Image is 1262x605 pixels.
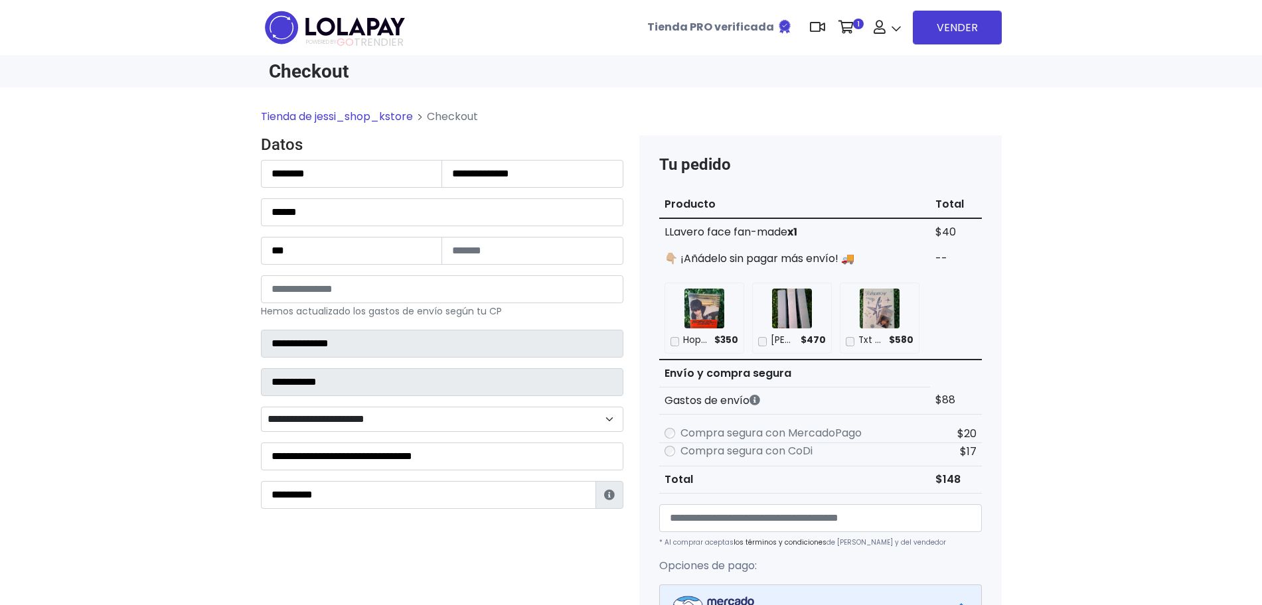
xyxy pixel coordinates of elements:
[860,289,900,328] img: Txt Minisode 3 con preventa
[261,304,502,318] small: Hemos actualizado los gastos de envío según tu CP
[930,191,981,218] th: Total
[659,387,931,414] th: Gastos de envío
[680,443,813,459] label: Compra segura con CoDi
[772,289,812,328] img: April Cotton 97
[957,426,977,441] span: $20
[680,425,862,441] label: Compra segura con MercadoPago
[659,218,931,245] td: LLavero face fan-made
[261,135,623,155] h4: Datos
[858,334,884,347] p: Txt Minisode 3 con preventa
[787,224,797,239] strong: x1
[261,109,413,124] a: Tienda de jessi_shop_kstore
[306,38,337,46] span: POWERED BY
[604,490,615,500] i: Estafeta lo usará para ponerse en contacto en caso de tener algún problema con el envío
[930,466,981,493] td: $148
[714,334,738,347] span: $350
[683,334,710,347] p: Hope on the street
[269,60,623,82] h1: Checkout
[306,36,404,48] span: TRENDIER
[659,191,931,218] th: Producto
[659,245,931,272] td: 👇🏼 ¡Añádelo sin pagar más envío! 🚚
[659,537,982,547] p: * Al comprar aceptas de [PERSON_NAME] y del vendedor
[659,155,982,174] h4: Tu pedido
[930,245,981,272] td: --
[659,558,982,574] p: Opciones de pago:
[930,218,981,245] td: $40
[413,109,478,125] li: Checkout
[659,360,931,387] th: Envío y compra segura
[913,11,1002,44] a: VENDER
[749,395,760,405] i: Los gastos de envío dependen de códigos postales. ¡Te puedes llevar más productos en un solo envío !
[771,334,796,347] p: April Cotton 97
[684,289,724,328] img: Hope on the street
[853,19,864,29] span: 1
[337,34,354,50] span: GO
[801,334,826,347] span: $470
[647,19,774,34] b: Tienda PRO verificada
[659,466,931,493] th: Total
[930,387,981,414] td: $88
[261,7,409,48] img: logo
[889,334,913,347] span: $580
[777,19,793,34] img: Tienda verificada
[261,109,1002,135] nav: breadcrumb
[734,537,827,547] a: los términos y condiciones
[832,7,867,47] a: 1
[960,444,977,459] span: $17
